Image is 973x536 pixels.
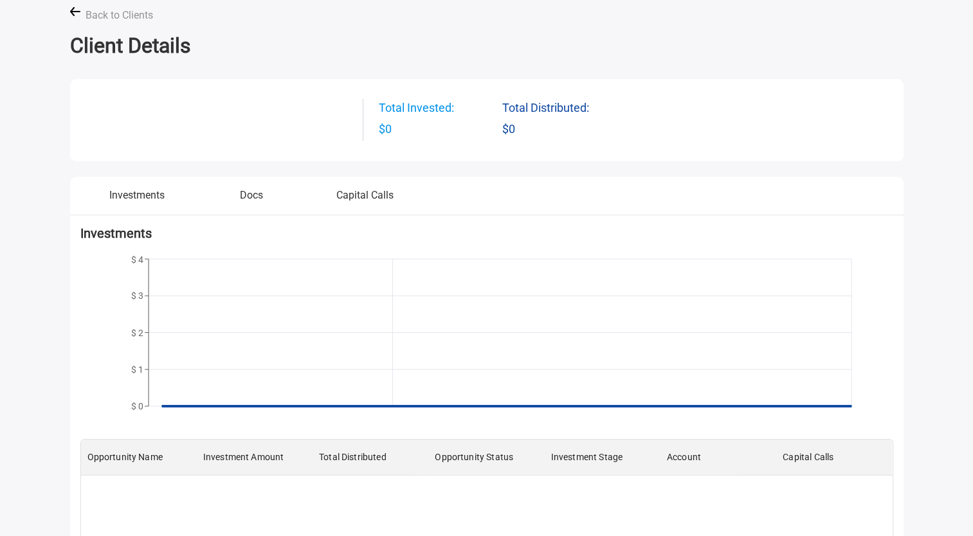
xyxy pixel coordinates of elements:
div: Opportunity Status [428,439,544,475]
tspan: $ 0 [131,401,143,411]
div: Opportunity Name [81,439,197,475]
div: Investment Amount [203,439,284,475]
h2: Client Details [70,33,904,58]
div: Capital Calls [783,439,833,475]
div: Investment Stage [545,439,660,475]
div: Capital Calls [776,439,892,475]
span: Total Invested: [379,99,502,117]
div: Investment Amount [197,439,313,475]
div: Account [660,439,776,475]
h5: Investments [80,226,893,241]
tspan: $ 4 [131,255,143,265]
tspan: $ 1 [131,364,143,374]
span: $0 [379,120,502,138]
span: Total Distributed: [502,99,626,120]
div: Account [667,439,701,475]
tspan: $ 3 [131,290,143,301]
button: Investments [80,187,194,213]
span: Back to Clients [86,7,153,23]
div: Investment Stage [551,439,623,475]
button: Capital Calls [308,187,422,213]
div: Total Distributed [313,439,428,475]
div: Opportunity Name [87,439,163,475]
span: $0 [502,120,626,141]
div: Total Distributed [319,439,386,475]
div: Opportunity Status [435,439,513,475]
button: Docs [194,187,308,213]
tspan: $ 2 [131,327,143,337]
